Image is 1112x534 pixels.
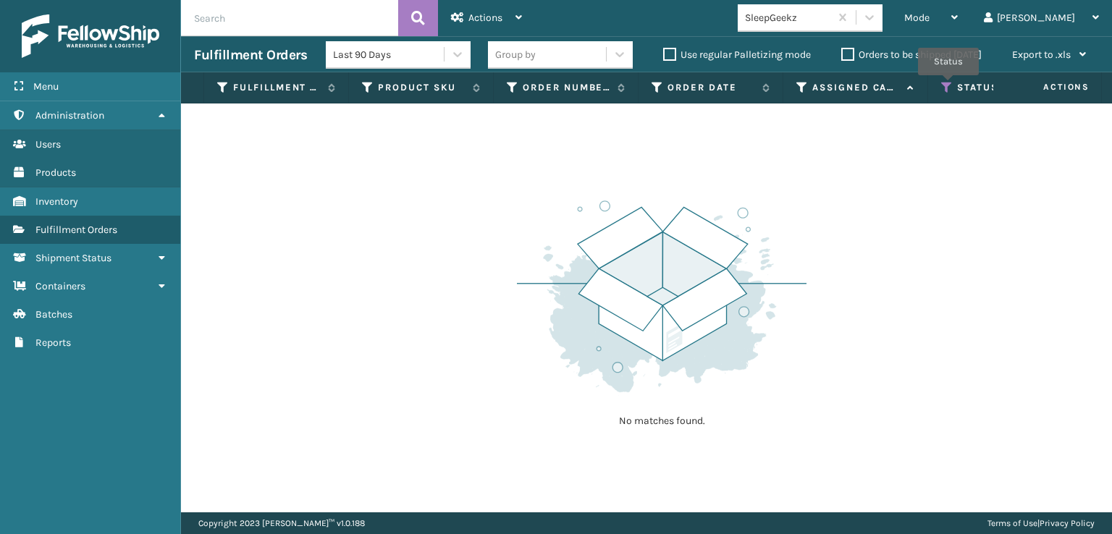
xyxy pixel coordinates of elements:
div: Last 90 Days [333,47,445,62]
span: Mode [904,12,930,24]
span: Actions [468,12,502,24]
span: Reports [35,336,71,349]
img: logo [22,14,159,58]
span: Fulfillment Orders [35,224,117,236]
label: Order Date [667,81,755,94]
span: Batches [35,308,72,321]
span: Containers [35,280,85,292]
span: Inventory [35,195,78,208]
span: Actions [998,75,1098,99]
div: | [987,512,1095,534]
label: Status [957,81,1045,94]
span: Users [35,138,61,151]
span: Shipment Status [35,252,111,264]
a: Terms of Use [987,518,1037,528]
a: Privacy Policy [1040,518,1095,528]
label: Fulfillment Order Id [233,81,321,94]
div: SleepGeekz [745,10,831,25]
label: Use regular Palletizing mode [663,48,811,61]
span: Administration [35,109,104,122]
span: Products [35,166,76,179]
label: Assigned Carrier Service [812,81,900,94]
label: Orders to be shipped [DATE] [841,48,982,61]
div: Group by [495,47,536,62]
span: Export to .xls [1012,48,1071,61]
span: Menu [33,80,59,93]
h3: Fulfillment Orders [194,46,307,64]
label: Order Number [523,81,610,94]
p: Copyright 2023 [PERSON_NAME]™ v 1.0.188 [198,512,365,534]
label: Product SKU [378,81,466,94]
